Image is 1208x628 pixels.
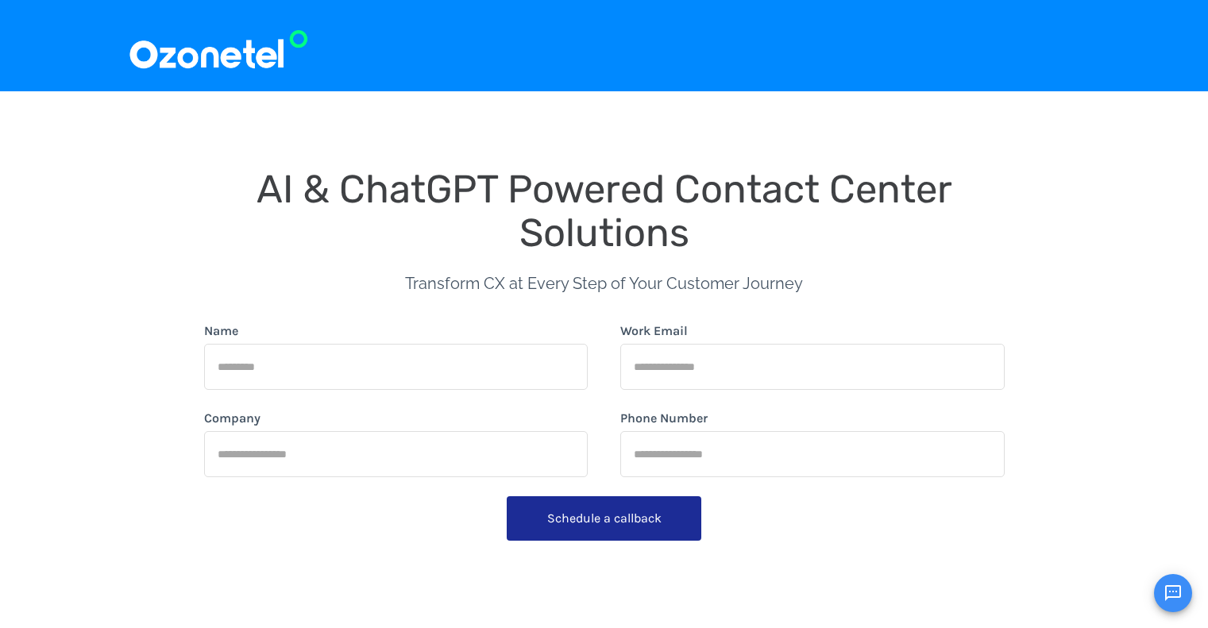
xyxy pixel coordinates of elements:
[204,322,238,341] label: Name
[1154,574,1192,612] button: Open chat
[405,274,803,293] span: Transform CX at Every Step of Your Customer Journey
[204,322,1005,547] form: form
[507,496,701,541] button: Schedule a callback
[620,409,708,428] label: Phone Number
[204,409,261,428] label: Company
[620,322,688,341] label: Work Email
[257,166,962,256] span: AI & ChatGPT Powered Contact Center Solutions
